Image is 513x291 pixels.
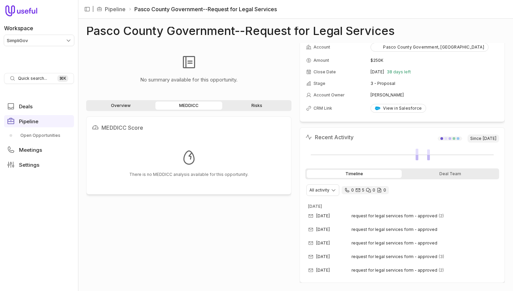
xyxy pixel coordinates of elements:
[313,69,336,75] span: Close Date
[19,162,39,167] span: Settings
[370,55,498,66] td: $250K
[88,102,154,110] a: Overview
[370,90,498,101] td: [PERSON_NAME]
[439,254,444,259] span: 3 emails in thread
[313,81,325,86] span: Stage
[468,134,499,143] span: Since
[439,213,444,219] span: 2 emails in thread
[4,24,33,32] label: Workspace
[351,254,437,259] span: request for legal services form - approved
[316,227,330,232] time: [DATE]
[351,268,437,273] span: request for legal services form - approved
[140,76,237,84] p: No summary available for this opportunity.
[92,5,94,13] span: |
[316,213,330,219] time: [DATE]
[370,69,384,75] time: [DATE]
[4,130,74,141] a: Open Opportunities
[351,227,437,232] span: request for legal services form - approved
[128,5,277,13] li: Pasco County Government--Request for Legal Services
[19,147,42,152] span: Meetings
[351,213,437,219] span: request for legal services form - approved
[313,58,329,63] span: Amount
[155,102,222,110] a: MEDDICC
[313,106,332,111] span: CRM Link
[19,104,33,109] span: Deals
[342,186,389,194] div: 0 calls and 5 email threads
[19,119,38,124] span: Pipeline
[82,4,92,14] button: Collapse sidebar
[4,144,74,156] a: Meetings
[224,102,290,110] a: Risks
[105,5,126,13] a: Pipeline
[370,104,426,113] a: View in Salesforce
[387,69,411,75] span: 38 days left
[370,78,498,89] td: 3 - Proposal
[375,44,484,50] div: Pasco County Government, [GEOGRAPHIC_DATA]
[308,204,322,209] time: [DATE]
[305,133,354,141] h2: Recent Activity
[4,100,74,112] a: Deals
[92,122,286,133] h2: MEDDICC Score
[439,268,444,273] span: 2 emails in thread
[316,268,330,273] time: [DATE]
[307,170,402,178] div: Timeline
[483,136,496,141] time: [DATE]
[313,44,330,50] span: Account
[57,75,68,82] kbd: ⌘ K
[370,43,488,52] button: Pasco County Government, [GEOGRAPHIC_DATA]
[4,130,74,141] div: Pipeline submenu
[351,240,437,246] span: request for legal services form - approved
[403,170,498,178] div: Deal Team
[18,76,47,81] span: Quick search...
[4,159,74,171] a: Settings
[316,240,330,246] time: [DATE]
[86,27,395,35] h1: Pasco County Government--Request for Legal Services
[4,115,74,127] a: Pipeline
[313,92,345,98] span: Account Owner
[129,171,248,178] p: There is no MEDDICC analysis available for this opportunity.
[316,254,330,259] time: [DATE]
[375,106,422,111] div: View in Salesforce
